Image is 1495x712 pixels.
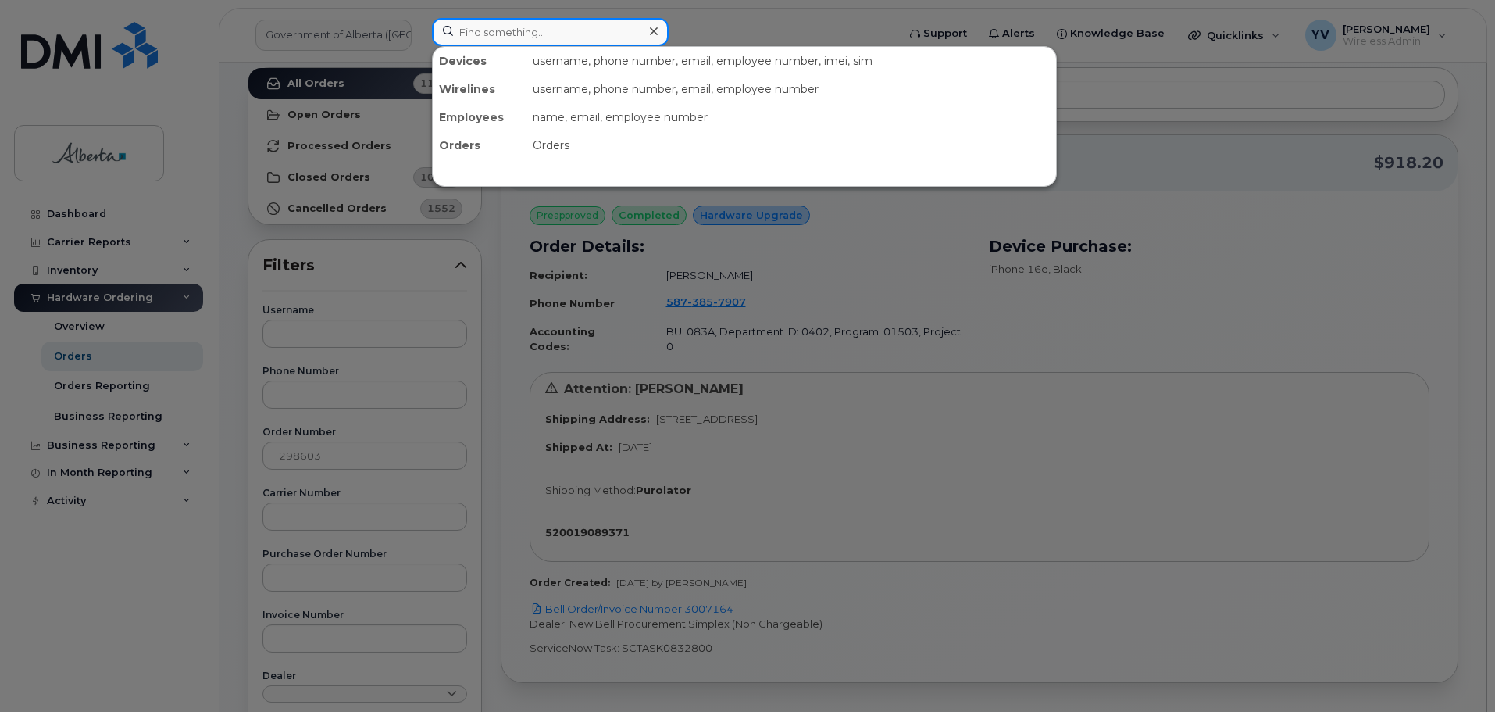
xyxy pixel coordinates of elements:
[526,131,1056,159] div: Orders
[433,75,526,103] div: Wirelines
[526,75,1056,103] div: username, phone number, email, employee number
[433,103,526,131] div: Employees
[526,103,1056,131] div: name, email, employee number
[526,47,1056,75] div: username, phone number, email, employee number, imei, sim
[433,47,526,75] div: Devices
[432,18,669,46] input: Find something...
[433,131,526,159] div: Orders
